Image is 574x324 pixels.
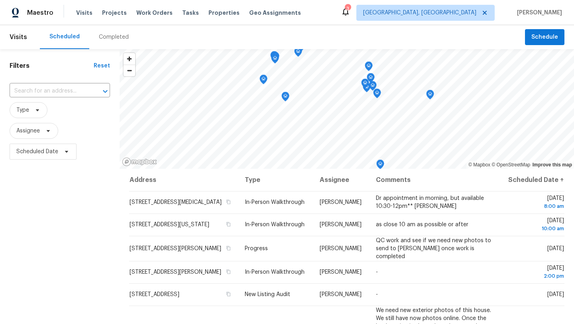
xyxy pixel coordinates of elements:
[208,9,240,17] span: Properties
[373,89,381,101] div: Map marker
[370,169,500,191] th: Comments
[16,106,29,114] span: Type
[99,33,129,41] div: Completed
[245,200,305,205] span: In-Person Walkthrough
[249,9,301,17] span: Geo Assignments
[94,62,110,70] div: Reset
[468,162,490,168] a: Mapbox
[16,148,58,156] span: Scheduled Date
[361,79,369,91] div: Map marker
[491,162,530,168] a: OpenStreetMap
[225,268,232,275] button: Copy Address
[16,127,40,135] span: Assignee
[102,9,127,17] span: Projects
[320,269,362,275] span: [PERSON_NAME]
[129,169,238,191] th: Address
[426,90,434,102] div: Map marker
[136,9,173,17] span: Work Orders
[49,33,80,41] div: Scheduled
[547,246,564,251] span: [DATE]
[130,200,222,205] span: [STREET_ADDRESS][MEDICAL_DATA]
[320,222,362,227] span: [PERSON_NAME]
[376,269,378,275] span: -
[365,61,373,74] div: Map marker
[130,222,209,227] span: [STREET_ADDRESS][US_STATE]
[225,290,232,298] button: Copy Address
[182,10,199,16] span: Tasks
[313,169,370,191] th: Assignee
[225,198,232,205] button: Copy Address
[271,52,279,64] div: Map marker
[376,238,491,259] span: QC work and see if we need new photos to send to [PERSON_NAME] once work is completed
[124,53,135,65] button: Zoom in
[320,200,362,205] span: [PERSON_NAME]
[225,221,232,228] button: Copy Address
[281,92,289,104] div: Map marker
[10,85,88,97] input: Search for an address...
[506,196,564,210] span: [DATE]
[525,29,564,45] button: Schedule
[506,265,564,280] span: [DATE]
[120,49,574,169] canvas: Map
[369,81,377,93] div: Map marker
[320,246,362,251] span: [PERSON_NAME]
[514,9,562,17] span: [PERSON_NAME]
[225,245,232,252] button: Copy Address
[531,32,558,42] span: Schedule
[130,246,221,251] span: [STREET_ADDRESS][PERSON_NAME]
[124,65,135,76] button: Zoom out
[245,269,305,275] span: In-Person Walkthrough
[376,222,468,227] span: as close 10 am as possible or after
[245,222,305,227] span: In-Person Walkthrough
[130,292,179,297] span: [STREET_ADDRESS]
[320,292,362,297] span: [PERSON_NAME]
[10,62,94,70] h1: Filters
[506,225,564,233] div: 10:00 am
[238,169,313,191] th: Type
[363,9,476,17] span: [GEOGRAPHIC_DATA], [GEOGRAPHIC_DATA]
[376,292,378,297] span: -
[245,246,268,251] span: Progress
[506,272,564,280] div: 2:00 pm
[506,202,564,210] div: 8:00 am
[100,86,111,97] button: Open
[122,157,157,166] a: Mapbox homepage
[500,169,564,191] th: Scheduled Date ↑
[270,51,278,63] div: Map marker
[294,47,302,59] div: Map marker
[10,28,27,46] span: Visits
[345,5,350,13] div: 3
[259,75,267,87] div: Map marker
[376,160,384,172] div: Map marker
[533,162,572,168] a: Improve this map
[367,73,375,85] div: Map marker
[76,9,92,17] span: Visits
[506,218,564,233] span: [DATE]
[376,196,484,209] span: Dr appointment in morning, but available 10:30-12pm** [PERSON_NAME]
[130,269,221,275] span: [STREET_ADDRESS][PERSON_NAME]
[27,9,53,17] span: Maestro
[547,292,564,297] span: [DATE]
[245,292,290,297] span: New Listing Audit
[271,54,279,66] div: Map marker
